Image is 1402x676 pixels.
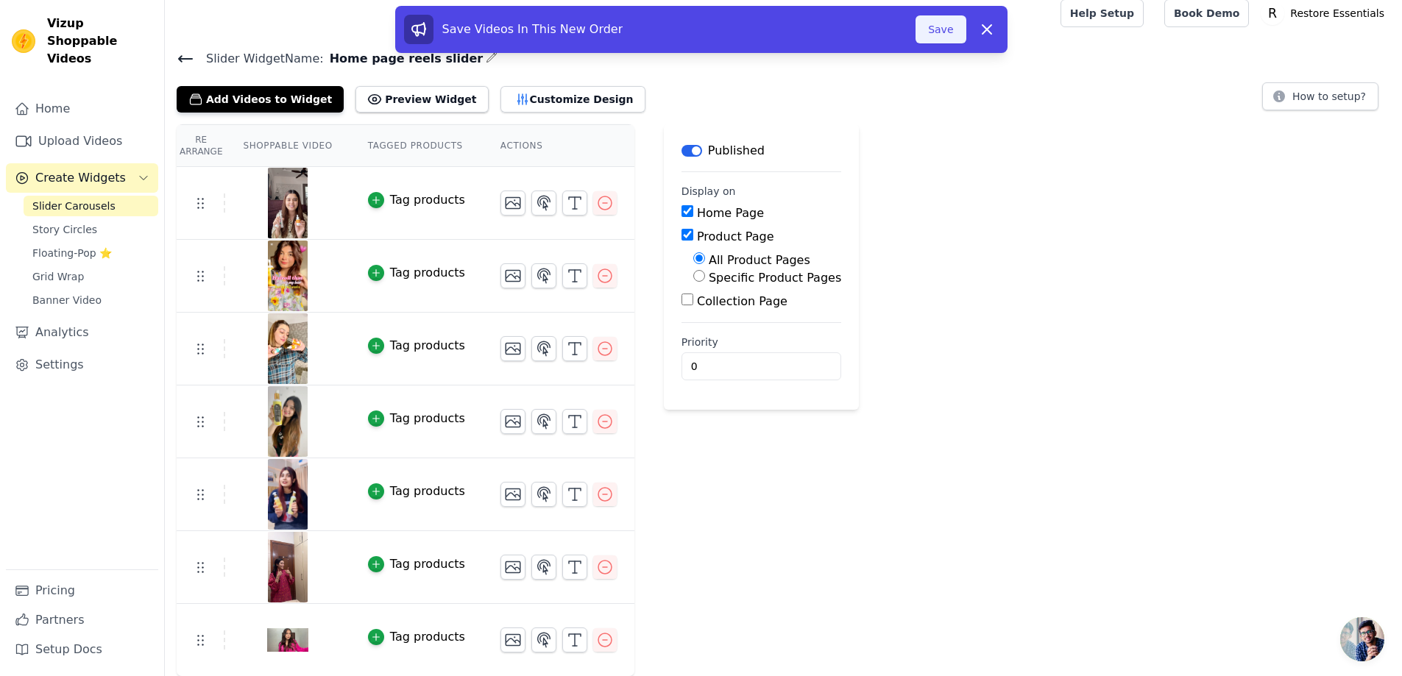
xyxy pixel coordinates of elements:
[709,271,841,285] label: Specific Product Pages
[267,386,308,457] img: reel-preview-c63ffe.myshopify.com-3306084857417899366_57979050660.jpeg
[24,266,158,287] a: Grid Wrap
[1340,617,1384,661] div: Open chat
[390,483,465,500] div: Tag products
[368,264,465,282] button: Tag products
[6,127,158,156] a: Upload Videos
[500,86,645,113] button: Customize Design
[483,125,634,167] th: Actions
[709,253,810,267] label: All Product Pages
[697,230,774,243] label: Product Page
[500,336,525,361] button: Change Thumbnail
[500,555,525,580] button: Change Thumbnail
[368,191,465,209] button: Tag products
[32,269,84,284] span: Grid Wrap
[442,22,623,36] span: Save Videos In This New Order
[390,410,465,427] div: Tag products
[24,196,158,216] a: Slider Carousels
[708,142,765,160] p: Published
[24,290,158,310] a: Banner Video
[225,125,350,167] th: Shoppable Video
[697,294,787,308] label: Collection Page
[500,482,525,507] button: Change Thumbnail
[368,628,465,646] button: Tag products
[390,264,465,282] div: Tag products
[390,628,465,646] div: Tag products
[681,184,736,199] legend: Display on
[697,206,764,220] label: Home Page
[500,409,525,434] button: Change Thumbnail
[368,555,465,573] button: Tag products
[32,222,97,237] span: Story Circles
[681,335,841,349] label: Priority
[24,243,158,263] a: Floating-Pop ⭐
[32,246,112,260] span: Floating-Pop ⭐
[500,263,525,288] button: Change Thumbnail
[390,191,465,209] div: Tag products
[267,241,308,311] img: reel-preview-c63ffe.myshopify.com-3494635294020340502_2894481559.jpeg
[267,605,308,675] img: vizup-images-bdd6.jpg
[267,459,308,530] img: vizup-images-3075.jpg
[368,410,465,427] button: Tag products
[1262,93,1378,107] a: How to setup?
[6,163,158,193] button: Create Widgets
[6,635,158,664] a: Setup Docs
[1262,82,1378,110] button: How to setup?
[6,605,158,635] a: Partners
[267,168,308,238] img: vizup-images-ca6f.jpg
[6,94,158,124] a: Home
[368,337,465,355] button: Tag products
[916,15,966,43] button: Save
[177,125,225,167] th: Re Arrange
[24,219,158,240] a: Story Circles
[390,555,465,573] div: Tag products
[35,169,126,187] span: Create Widgets
[267,532,308,602] img: vizup-images-18c4.jpg
[177,86,344,113] button: Add Videos to Widget
[32,293,102,307] span: Banner Video
[6,350,158,380] a: Settings
[32,199,116,213] span: Slider Carousels
[390,337,465,355] div: Tag products
[500,627,525,652] button: Change Thumbnail
[267,313,308,384] img: reel-preview-c63ffe.myshopify.com-3486603172620325271_60939447435.jpeg
[6,576,158,605] a: Pricing
[368,483,465,500] button: Tag products
[350,125,483,167] th: Tagged Products
[6,318,158,347] a: Analytics
[355,86,488,113] button: Preview Widget
[500,191,525,216] button: Change Thumbnail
